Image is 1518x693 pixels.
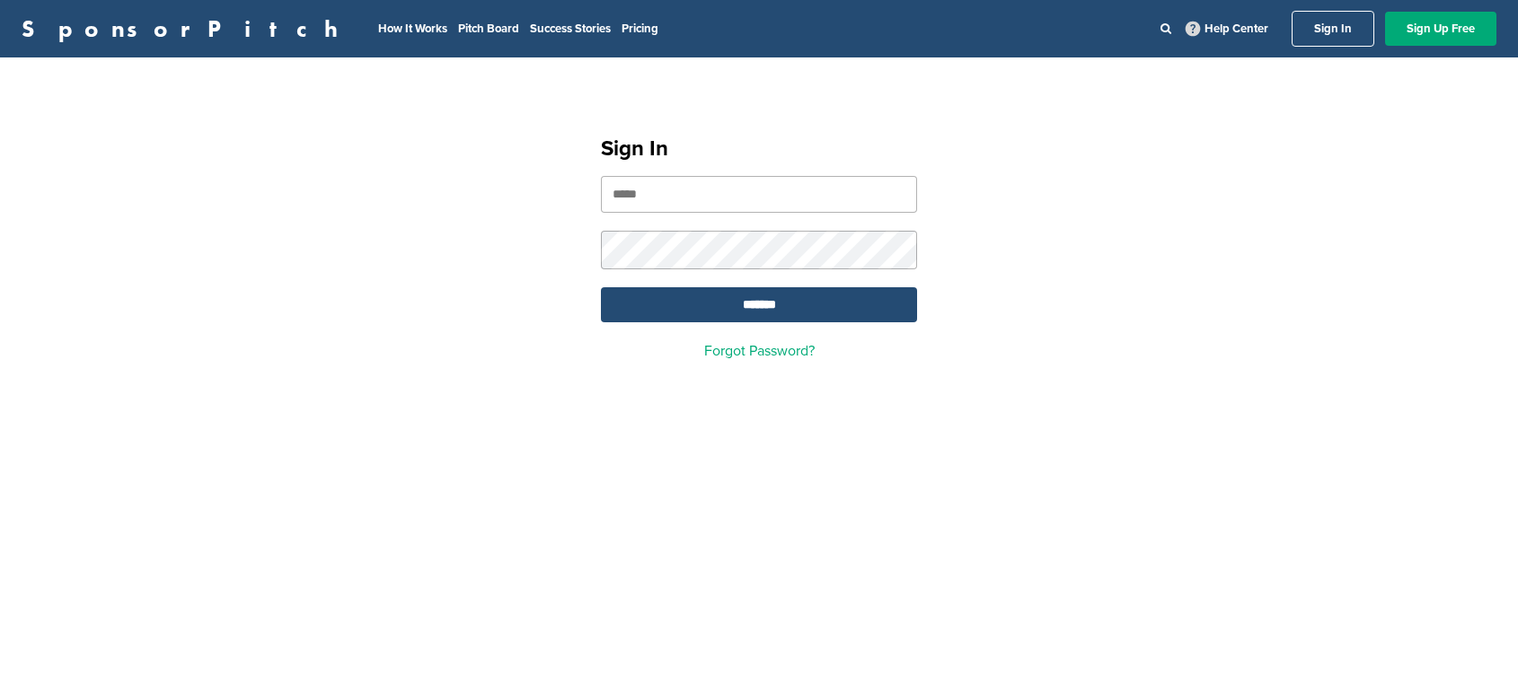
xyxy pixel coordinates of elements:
a: How It Works [378,22,447,36]
a: Sign In [1292,11,1374,47]
a: SponsorPitch [22,17,349,40]
h1: Sign In [601,133,917,165]
a: Pricing [622,22,658,36]
a: Success Stories [530,22,611,36]
a: Pitch Board [458,22,519,36]
a: Sign Up Free [1385,12,1496,46]
a: Help Center [1182,18,1272,39]
a: Forgot Password? [704,342,815,360]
